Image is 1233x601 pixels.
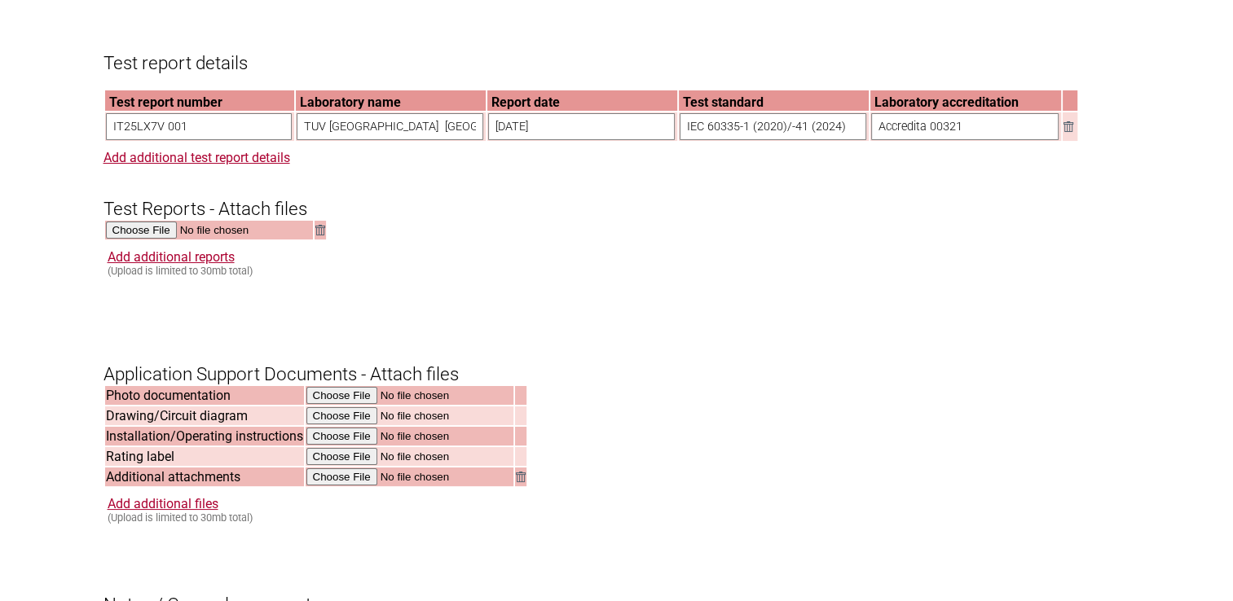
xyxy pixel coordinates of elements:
td: Rating label [105,447,304,466]
td: Drawing/Circuit diagram [105,406,304,425]
img: Remove [315,225,325,235]
th: Laboratory accreditation [870,90,1061,111]
h3: Test Reports - Attach files [103,170,1130,219]
td: Installation/Operating instructions [105,427,304,445]
a: Add additional test report details [103,150,290,165]
a: Add additional reports [108,249,235,265]
small: (Upload is limited to 30mb total) [108,511,253,524]
a: Add additional files [108,496,218,511]
th: Report date [487,90,677,111]
img: Remove [516,472,526,482]
img: Remove [1063,121,1073,132]
td: Photo documentation [105,386,304,405]
h3: Test report details [103,25,1130,74]
th: Test standard [679,90,869,111]
h3: Application Support Documents - Attach files [103,336,1130,384]
small: (Upload is limited to 30mb total) [108,265,253,277]
th: Test report number [105,90,295,111]
th: Laboratory name [296,90,486,111]
td: Additional attachments [105,467,304,486]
